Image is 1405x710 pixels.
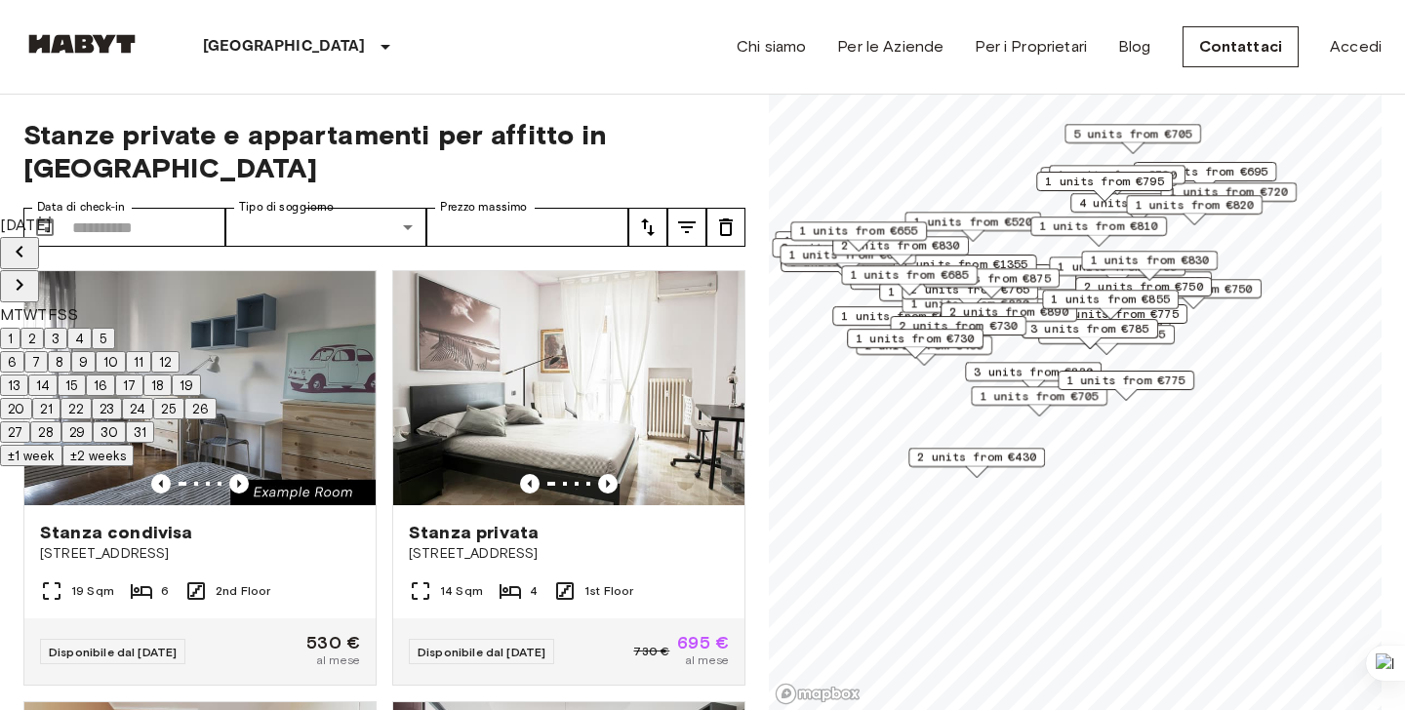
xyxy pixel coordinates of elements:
p: [GEOGRAPHIC_DATA] [203,35,366,59]
span: Stanze private e appartamenti per affitto in [GEOGRAPHIC_DATA] [23,118,745,184]
span: 1 units from €695 [841,307,960,325]
span: 6 [161,582,169,600]
span: 695 € [677,634,729,651]
button: tune [706,208,745,247]
div: Map marker [923,268,1060,298]
img: Marketing picture of unit IT-14-022-001-03H [393,271,744,505]
button: 24 [122,398,153,419]
div: Map marker [772,238,908,268]
button: 16 [86,375,115,396]
span: 1 units from €720 [1169,183,1288,201]
span: 1 units from €810 [1039,217,1158,235]
a: Chi siamo [737,35,806,59]
label: Prezzo massimo [440,199,527,216]
div: Map marker [1036,172,1173,202]
button: 23 [92,398,122,419]
span: 2 units from €830 [841,237,960,255]
button: 21 [32,398,60,419]
div: Map marker [965,362,1102,392]
span: 2 units from €750 [1134,280,1253,297]
div: Map marker [904,212,1041,242]
button: 31 [126,421,154,443]
button: 18 [143,375,172,396]
span: 2 units from €750 [1084,278,1203,296]
span: 2nd Floor [216,582,270,600]
span: Stanza privata [409,521,539,544]
button: 2 [20,328,44,349]
span: 1 units from €520 [913,213,1032,230]
span: 3 units from €785 [1030,320,1149,337]
button: 8 [48,351,71,373]
span: 1 units from €795 [1045,173,1164,190]
span: 4 [530,582,538,600]
span: Stanza condivisa [40,521,192,544]
span: 3 units from €830 [974,363,1093,380]
span: 1 units from €785 [1058,257,1177,275]
button: 19 [172,375,201,396]
button: 14 [28,375,58,396]
div: Map marker [780,245,916,275]
a: Mapbox logo [775,683,861,705]
button: Previous image [520,474,540,493]
label: Data di check-in [37,199,125,216]
a: Marketing picture of unit IT-14-022-001-03HPrevious imagePrevious imageStanza privata[STREET_ADDR... [392,270,745,686]
button: 22 [60,398,92,419]
div: Map marker [1040,167,1177,197]
a: Per i Proprietari [975,35,1087,59]
div: Map marker [1126,195,1263,225]
span: al mese [316,651,360,669]
button: 30 [93,421,126,443]
div: Map marker [1049,165,1185,195]
span: 3 units from €775 [1060,305,1179,323]
div: Map marker [894,255,1037,285]
span: Disponibile dal [DATE] [49,645,177,659]
div: Map marker [941,302,1077,333]
button: 5 [92,328,115,349]
span: 1 units from €705 [980,387,1099,405]
button: 17 [115,375,143,396]
button: tune [628,208,667,247]
div: Map marker [775,231,911,261]
span: 10 units from €695 [1143,163,1268,180]
span: Saturday [57,305,67,324]
span: Disponibile dal [DATE] [418,645,545,659]
span: Thursday [37,305,47,324]
span: 730 € [633,643,669,660]
img: Habyt [23,34,140,54]
button: 25 [153,398,184,419]
span: 19 Sqm [71,582,114,600]
div: Map marker [971,386,1107,416]
button: Previous image [598,474,618,493]
div: Map marker [1022,319,1158,349]
div: Map marker [1064,124,1201,154]
button: 15 [58,375,86,396]
a: Accedi [1330,35,1382,59]
button: 10 [96,351,126,373]
a: Contattaci [1183,26,1300,67]
button: 3 [44,328,67,349]
span: Friday [48,305,57,324]
div: Map marker [879,282,1016,312]
a: Blog [1118,35,1151,59]
span: Wednesday [23,305,37,324]
label: Tipo di soggiorno [239,199,334,216]
div: Map marker [1134,162,1277,192]
div: Map marker [1030,217,1167,247]
button: Previous image [229,474,249,493]
button: 9 [71,351,96,373]
div: Map marker [847,329,983,359]
div: Map marker [1049,256,1185,287]
span: 1 units from €855 [1051,291,1170,308]
span: 1 units from €820 [1135,196,1254,214]
span: Sunday [67,305,78,324]
div: Map marker [790,221,927,252]
button: 7 [24,351,48,373]
button: Previous image [151,474,171,493]
span: 1 units from €720 [1058,166,1177,183]
span: 14 Sqm [440,582,483,600]
button: 4 [67,328,92,349]
span: 5 units from €705 [1073,125,1192,142]
button: 12 [151,351,180,373]
a: Per le Aziende [837,35,943,59]
span: Tuesday [14,305,23,324]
